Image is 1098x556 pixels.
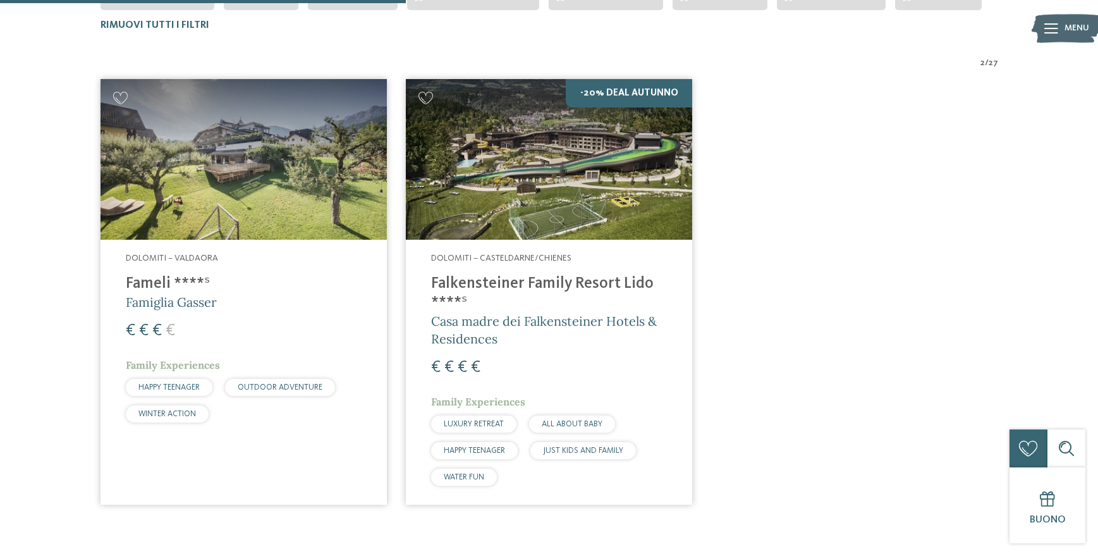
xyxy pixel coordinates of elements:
span: € [444,359,454,376]
a: Buono [1010,467,1085,543]
img: Cercate un hotel per famiglie? Qui troverete solo i migliori! [406,79,692,240]
span: € [166,323,175,339]
span: LUXURY RETREAT [444,420,504,428]
span: Casa madre dei Falkensteiner Hotels & Residences [431,313,657,347]
span: Rimuovi tutti i filtri [101,20,209,30]
span: JUST KIDS AND FAMILY [543,447,623,455]
span: € [139,323,149,339]
a: Cercate un hotel per famiglie? Qui troverete solo i migliori! Dolomiti – Valdaora Fameli ****ˢ Fa... [101,79,387,505]
span: / [985,57,989,70]
span: € [126,323,135,339]
span: Family Experiences [126,359,220,371]
span: OUTDOOR ADVENTURE [238,383,322,392]
span: Buono [1030,515,1066,525]
span: ALL ABOUT BABY [542,420,602,428]
h4: Falkensteiner Family Resort Lido ****ˢ [431,275,667,312]
span: WATER FUN [444,473,484,481]
span: € [431,359,441,376]
span: € [458,359,467,376]
span: Dolomiti – Valdaora [126,254,218,263]
span: Family Experiences [431,395,525,408]
span: Famiglia Gasser [126,294,217,310]
span: HAPPY TEENAGER [138,383,200,392]
span: 2 [980,57,985,70]
span: € [471,359,480,376]
span: HAPPY TEENAGER [444,447,505,455]
span: Dolomiti – Casteldarne/Chienes [431,254,571,263]
img: Cercate un hotel per famiglie? Qui troverete solo i migliori! [101,79,387,240]
span: € [152,323,162,339]
a: Cercate un hotel per famiglie? Qui troverete solo i migliori! -20% Deal Autunno Dolomiti – Castel... [406,79,692,505]
span: 27 [989,57,998,70]
span: WINTER ACTION [138,410,196,418]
